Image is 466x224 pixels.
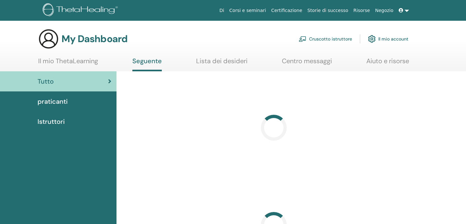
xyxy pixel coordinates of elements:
a: Negozio [372,5,396,17]
span: Tutto [38,77,54,86]
img: cog.svg [368,33,376,44]
a: Lista dei desideri [196,57,248,70]
a: Di [217,5,227,17]
a: Storie di successo [305,5,351,17]
a: Seguente [132,57,162,71]
img: generic-user-icon.jpg [38,29,59,49]
a: Certificazione [269,5,305,17]
a: Il mio ThetaLearning [38,57,98,70]
span: praticanti [38,97,68,106]
a: Risorse [351,5,372,17]
img: logo.png [43,3,120,18]
a: Aiuto e risorse [366,57,409,70]
span: Istruttori [38,117,65,126]
a: Il mio account [368,32,408,46]
img: chalkboard-teacher.svg [299,36,306,42]
a: Centro messaggi [282,57,332,70]
h3: My Dashboard [61,33,128,45]
a: Cruscotto istruttore [299,32,352,46]
a: Corsi e seminari [227,5,269,17]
